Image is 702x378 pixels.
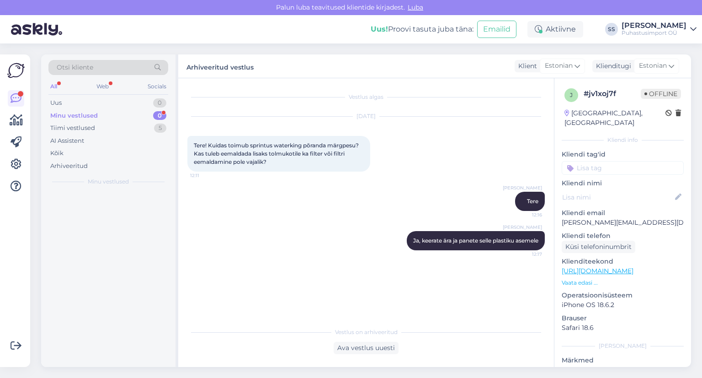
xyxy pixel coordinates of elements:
p: Safari 18.6 [562,323,684,333]
p: Kliendi nimi [562,178,684,188]
input: Lisa nimi [562,192,673,202]
div: Uus [50,98,62,108]
span: Luba [405,3,426,11]
span: Tere! Kuidas toimub sprintus waterking põranda märgpesu? Kas tuleb eemaldada lisaks tolmukotile k... [194,142,360,165]
div: Ava vestlus uuesti [334,342,399,354]
div: 0 [153,98,166,108]
div: Arhiveeritud [50,162,88,171]
span: Otsi kliente [57,63,93,72]
span: Offline [641,89,681,99]
div: Tiimi vestlused [50,124,95,133]
input: Lisa tag [562,161,684,175]
span: [PERSON_NAME] [503,184,542,191]
div: [GEOGRAPHIC_DATA], [GEOGRAPHIC_DATA] [564,108,665,128]
div: [PERSON_NAME] [622,22,686,29]
div: Socials [146,81,168,92]
span: Tere [527,198,538,205]
div: 0 [153,111,166,120]
a: [PERSON_NAME]Puhastusimport OÜ [622,22,697,37]
span: Estonian [545,61,573,71]
span: j [570,92,573,98]
p: Brauser [562,313,684,323]
p: Vaata edasi ... [562,279,684,287]
div: Web [95,81,111,92]
b: Uus! [371,25,388,33]
img: Askly Logo [7,62,25,79]
span: Ja, keerate ära ja panete selle plastiku asemele [413,237,538,244]
a: [URL][DOMAIN_NAME] [562,267,633,275]
div: Minu vestlused [50,111,98,120]
p: Kliendi telefon [562,231,684,241]
p: Operatsioonisüsteem [562,291,684,300]
p: iPhone OS 18.6.2 [562,300,684,310]
span: Vestlus on arhiveeritud [335,328,398,336]
div: Puhastusimport OÜ [622,29,686,37]
div: AI Assistent [50,136,84,146]
div: Vestlus algas [187,93,545,101]
p: Klienditeekond [562,257,684,266]
div: # jv1xoj7f [584,88,641,99]
span: Estonian [639,61,667,71]
div: All [48,81,59,92]
div: Aktiivne [527,21,583,38]
div: Kõik [50,149,64,158]
span: Minu vestlused [88,178,129,186]
p: Kliendi email [562,208,684,218]
label: Arhiveeritud vestlus [186,60,254,72]
div: [DATE] [187,112,545,120]
div: 5 [154,124,166,133]
p: Kliendi tag'id [562,150,684,159]
div: Küsi telefoninumbrit [562,241,635,253]
div: Klient [515,61,537,71]
p: [PERSON_NAME][EMAIL_ADDRESS][DOMAIN_NAME] [562,218,684,227]
div: Klienditugi [592,61,631,71]
span: 12:11 [190,172,224,179]
span: [PERSON_NAME] [503,224,542,231]
div: SS [605,23,618,36]
p: Märkmed [562,356,684,365]
button: Emailid [477,21,516,38]
span: 12:16 [508,211,542,218]
div: [PERSON_NAME] [562,342,684,350]
div: Proovi tasuta juba täna: [371,24,473,35]
div: Kliendi info [562,136,684,144]
span: 12:17 [508,251,542,258]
